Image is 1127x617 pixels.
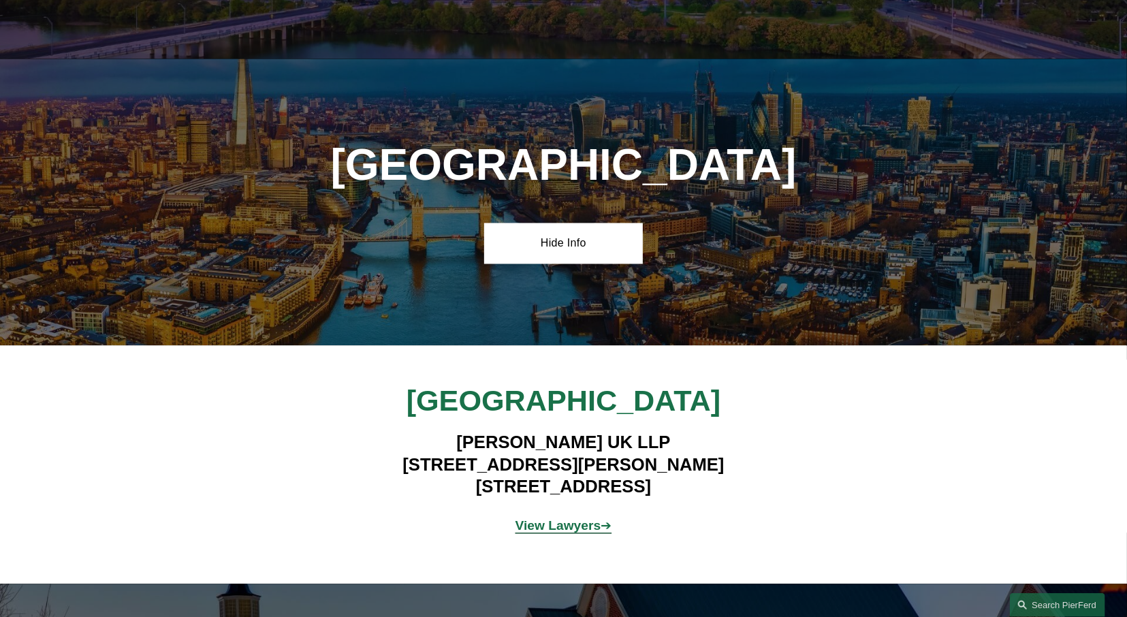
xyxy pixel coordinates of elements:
span: ➔ [515,519,612,533]
h4: [PERSON_NAME] UK LLP [STREET_ADDRESS][PERSON_NAME] [STREET_ADDRESS] [365,432,762,498]
h1: [GEOGRAPHIC_DATA] [326,141,802,191]
a: Hide Info [484,223,643,264]
span: [GEOGRAPHIC_DATA] [407,385,720,417]
strong: View Lawyers [515,519,601,533]
a: View Lawyers➔ [515,519,612,533]
a: Search this site [1010,593,1105,617]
